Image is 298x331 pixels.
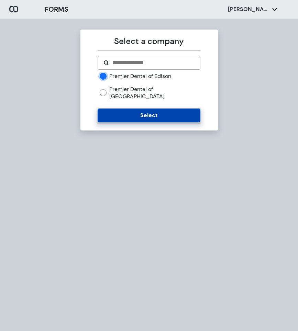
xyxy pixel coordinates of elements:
[45,4,68,14] h3: FORMS
[112,59,195,67] input: Search
[109,72,171,80] label: Premier Dental of Edison
[109,85,200,100] label: Premier Dental of [GEOGRAPHIC_DATA]
[98,35,200,47] p: Select a company
[98,109,200,122] button: Select
[228,5,269,13] p: [PERSON_NAME]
